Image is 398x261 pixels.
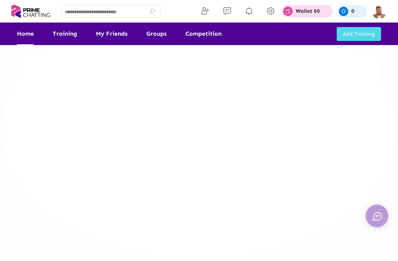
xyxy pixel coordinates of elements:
span: Add Training [343,31,375,37]
p: 0 [351,9,354,14]
img: logo [11,2,50,20]
p: Wallet $0 [296,9,320,14]
button: Add Training [337,27,381,41]
a: Home [17,23,34,45]
a: Groups [146,23,167,45]
a: Competition [185,23,222,45]
img: img [372,4,387,19]
a: My Friends [96,23,128,45]
a: Training [53,23,77,45]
